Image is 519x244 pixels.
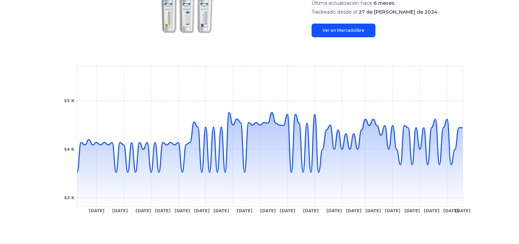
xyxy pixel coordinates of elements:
tspan: [DATE] [326,208,342,213]
tspan: [DATE] [194,208,210,213]
tspan: [DATE] [260,208,276,213]
tspan: [DATE] [236,208,252,213]
tspan: [DATE] [112,208,128,213]
tspan: [DATE] [346,208,361,213]
a: Ver en Mercadolibre [312,24,375,37]
tspan: [DATE] [279,208,295,213]
font: Trackeado desde el [312,9,357,15]
tspan: [DATE] [155,208,171,213]
tspan: [DATE] [89,208,104,213]
tspan: [DATE] [423,208,439,213]
font: 27 de [PERSON_NAME] de 2024 [359,9,437,15]
tspan: $5 K [64,98,74,103]
tspan: [DATE] [455,208,471,213]
tspan: $3 K [64,195,74,200]
tspan: $4 K [64,147,74,152]
tspan: [DATE] [365,208,381,213]
tspan: [DATE] [213,208,229,213]
tspan: [DATE] [174,208,190,213]
font: Ver en Mercadolibre [322,28,364,33]
tspan: [DATE] [135,208,151,213]
tspan: [DATE] [303,208,319,213]
tspan: [DATE] [443,208,459,213]
tspan: [DATE] [385,208,400,213]
tspan: [DATE] [404,208,420,213]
